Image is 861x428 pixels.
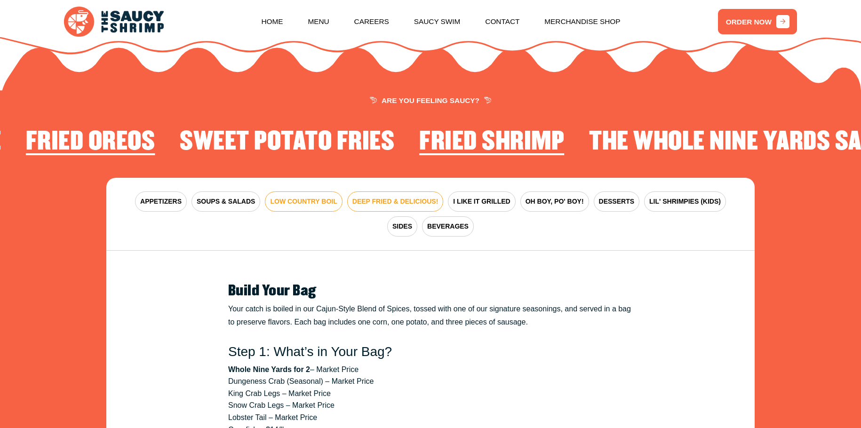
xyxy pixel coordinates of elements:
[228,388,633,400] li: King Crab Legs – Market Price
[228,365,310,373] strong: Whole Nine Yards for 2
[265,191,342,212] button: LOW COUNTRY BOIL
[419,128,564,156] h2: Fried Shrimp
[26,128,155,160] li: 3 of 4
[228,375,633,388] li: Dungeness Crab (Seasonal) – Market Price
[485,2,519,41] a: Contact
[419,128,564,160] li: 1 of 4
[649,197,721,206] span: LIL' SHRIMPIES (KIDS)
[644,191,726,212] button: LIL' SHRIMPIES (KIDS)
[352,197,438,206] span: DEEP FRIED & DELICIOUS!
[270,197,337,206] span: LOW COUNTRY BOIL
[228,302,633,329] p: Your catch is boiled in our Cajun-Style Blend of Spices, tossed with one of our signature seasoni...
[64,7,164,37] img: logo
[228,364,633,376] li: – Market Price
[180,128,394,156] h2: Sweet Potato Fries
[387,216,417,237] button: SIDES
[228,344,633,360] h3: Step 1: What’s in Your Bag?
[228,399,633,412] li: Snow Crab Legs – Market Price
[135,191,187,212] button: APPETIZERS
[308,2,329,41] a: Menu
[392,222,412,231] span: SIDES
[197,197,255,206] span: SOUPS & SALADS
[140,197,182,206] span: APPETIZERS
[228,412,633,424] li: Lobster Tail – Market Price
[261,2,283,41] a: Home
[594,191,639,212] button: DESSERTS
[718,9,797,34] a: ORDER NOW
[427,222,469,231] span: BEVERAGES
[520,191,589,212] button: OH BOY, PO' BOY!
[422,216,474,237] button: BEVERAGES
[191,191,260,212] button: SOUPS & SALADS
[448,191,515,212] button: I LIKE IT GRILLED
[228,283,633,299] h2: Build Your Bag
[599,197,634,206] span: DESSERTS
[414,2,461,41] a: Saucy Swim
[544,2,620,41] a: Merchandise Shop
[180,128,394,160] li: 4 of 4
[526,197,584,206] span: OH BOY, PO' BOY!
[26,128,155,156] h2: Fried Oreos
[347,191,444,212] button: DEEP FRIED & DELICIOUS!
[354,2,389,41] a: Careers
[453,197,510,206] span: I LIKE IT GRILLED
[370,97,491,104] span: ARE YOU FEELING SAUCY?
